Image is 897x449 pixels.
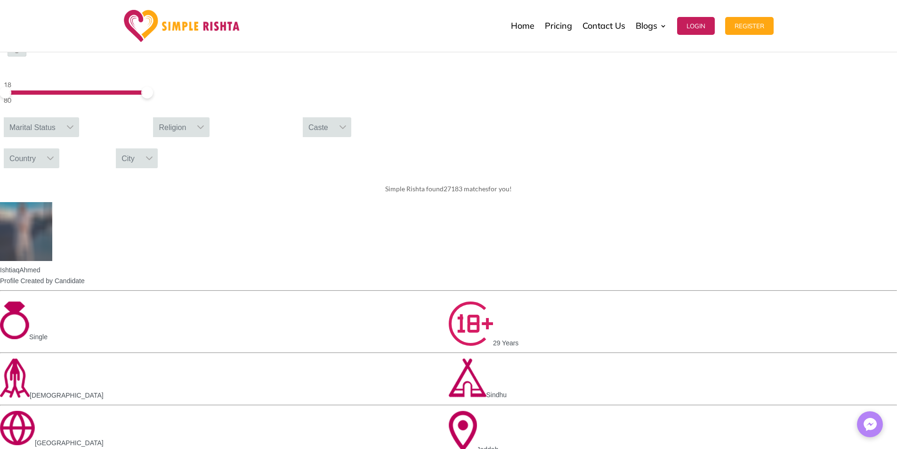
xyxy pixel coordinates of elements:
a: Home [511,2,534,49]
div: Religion [153,117,192,137]
span: Sindhu [486,391,507,399]
button: Login [677,17,715,35]
a: Pricing [545,2,572,49]
span: 29 Years [493,340,519,347]
div: Caste [303,117,334,137]
img: Messenger [861,415,880,434]
a: Blogs [636,2,667,49]
a: Contact Us [582,2,625,49]
div: Country [4,148,41,168]
span: [GEOGRAPHIC_DATA] [35,439,104,447]
span: 27183 matches [444,185,488,193]
button: Register [725,17,774,35]
div: 18 [4,79,146,90]
div: City [116,148,140,168]
span: [DEMOGRAPHIC_DATA] [30,392,104,399]
div: Marital Status [4,117,61,137]
div: 80 [4,95,146,106]
a: Register [725,2,774,49]
a: Login [677,2,715,49]
span: Single [29,333,48,341]
span: Simple Rishta found for you! [385,185,512,193]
